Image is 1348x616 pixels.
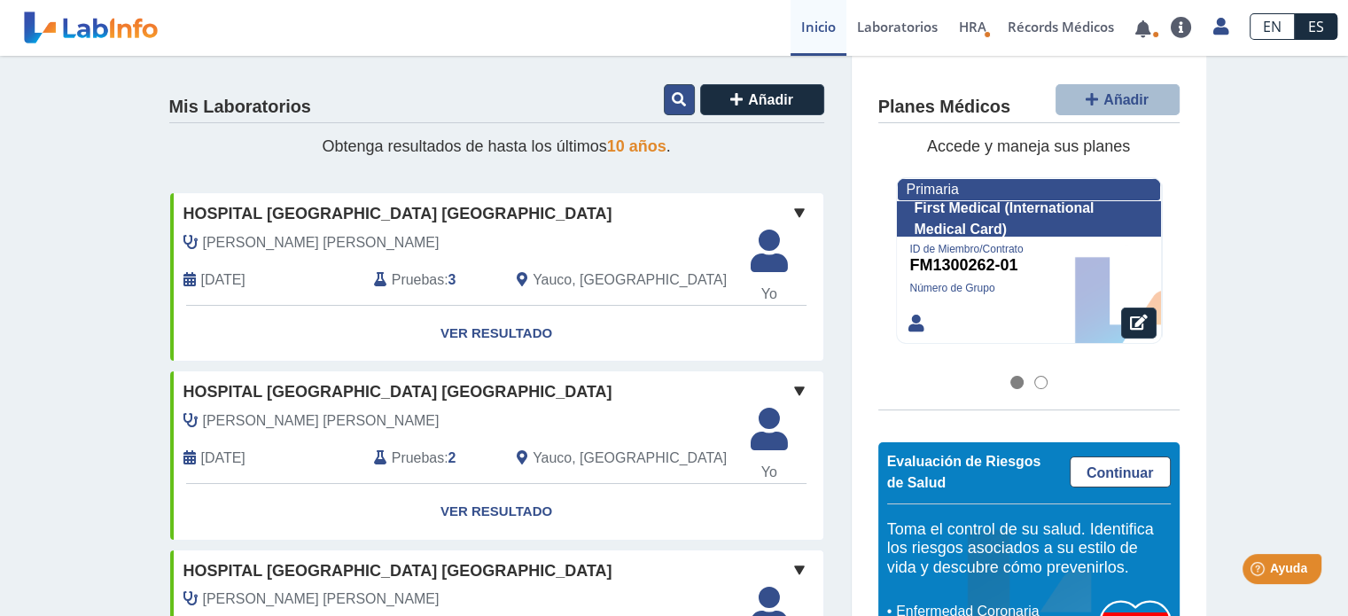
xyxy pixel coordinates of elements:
[170,306,823,362] a: Ver Resultado
[927,137,1130,155] span: Accede y maneja sus planes
[448,450,456,465] b: 2
[203,410,440,432] span: Negron Garcia, Luis
[361,268,503,292] div: :
[392,448,444,469] span: Pruebas
[170,484,823,540] a: Ver Resultado
[740,462,799,483] span: Yo
[183,202,612,226] span: Hospital [GEOGRAPHIC_DATA] [GEOGRAPHIC_DATA]
[392,269,444,291] span: Pruebas
[1103,92,1149,107] span: Añadir
[201,269,245,291] span: 2023-11-22
[203,232,440,253] span: Perez Gonzalez, Obed
[607,137,666,155] span: 10 años
[448,272,456,287] b: 3
[959,18,986,35] span: HRA
[907,182,959,197] span: Primaria
[1070,456,1171,487] a: Continuar
[201,448,245,469] span: 2023-10-17
[203,589,440,610] span: Perez Gonzalez, Obed
[533,269,727,291] span: Yauco, PR
[361,446,503,470] div: :
[700,84,824,115] button: Añadir
[533,448,727,469] span: Yauco, PR
[322,137,670,155] span: Obtenga resultados de hasta los últimos .
[887,520,1171,578] h5: Toma el control de su salud. Identifica los riesgos asociados a su estilo de vida y descubre cómo...
[878,97,1010,118] h4: Planes Médicos
[183,380,612,404] span: Hospital [GEOGRAPHIC_DATA] [GEOGRAPHIC_DATA]
[1250,13,1295,40] a: EN
[887,454,1041,490] span: Evaluación de Riesgos de Salud
[1056,84,1180,115] button: Añadir
[1087,465,1154,480] span: Continuar
[169,97,311,118] h4: Mis Laboratorios
[183,559,612,583] span: Hospital [GEOGRAPHIC_DATA] [GEOGRAPHIC_DATA]
[740,284,799,305] span: Yo
[1295,13,1337,40] a: ES
[1190,547,1329,597] iframe: Help widget launcher
[748,92,793,107] span: Añadir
